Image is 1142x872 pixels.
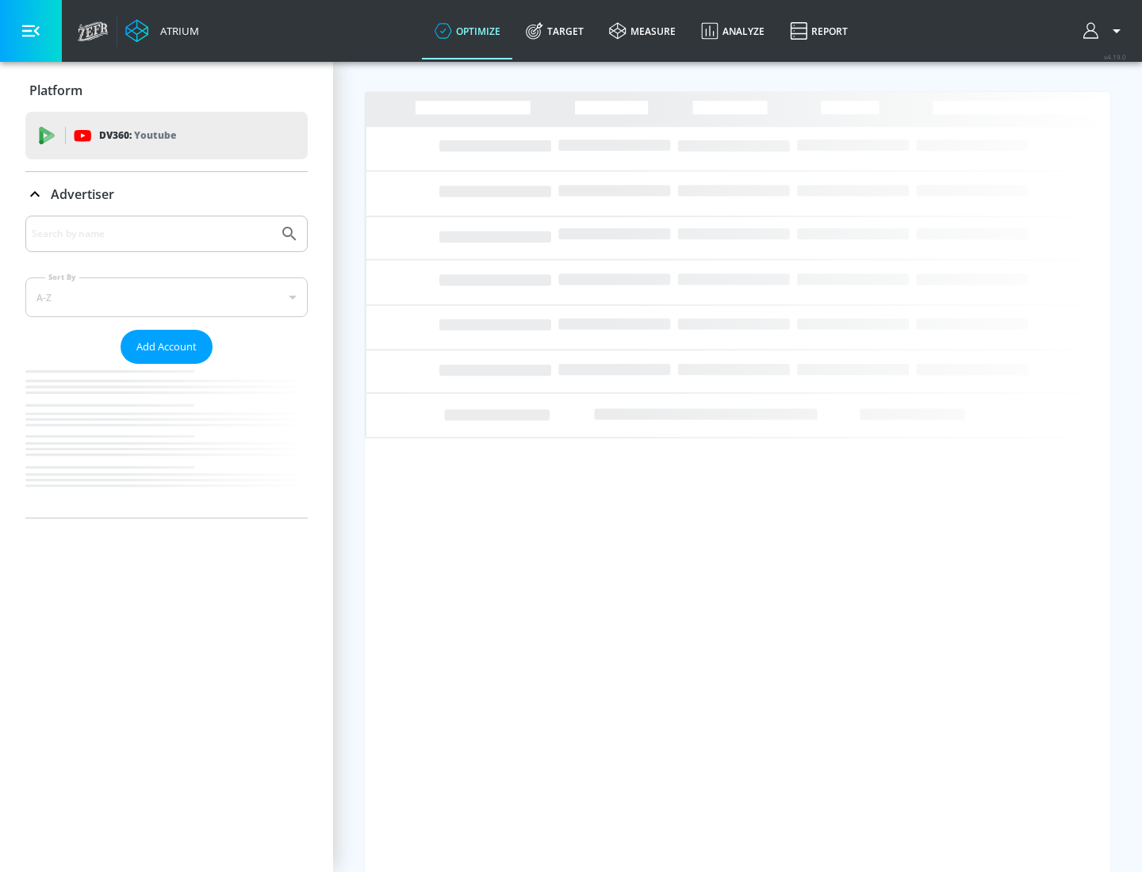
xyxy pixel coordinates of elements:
[51,185,114,203] p: Advertiser
[25,112,308,159] div: DV360: Youtube
[136,338,197,356] span: Add Account
[125,19,199,43] a: Atrium
[1104,52,1126,61] span: v 4.19.0
[25,277,308,317] div: A-Z
[596,2,688,59] a: measure
[688,2,777,59] a: Analyze
[25,364,308,518] nav: list of Advertiser
[422,2,513,59] a: optimize
[513,2,596,59] a: Target
[25,216,308,518] div: Advertiser
[25,68,308,113] div: Platform
[99,127,176,144] p: DV360:
[45,272,79,282] label: Sort By
[777,2,860,59] a: Report
[29,82,82,99] p: Platform
[25,172,308,216] div: Advertiser
[134,127,176,143] p: Youtube
[32,224,272,244] input: Search by name
[154,24,199,38] div: Atrium
[121,330,213,364] button: Add Account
